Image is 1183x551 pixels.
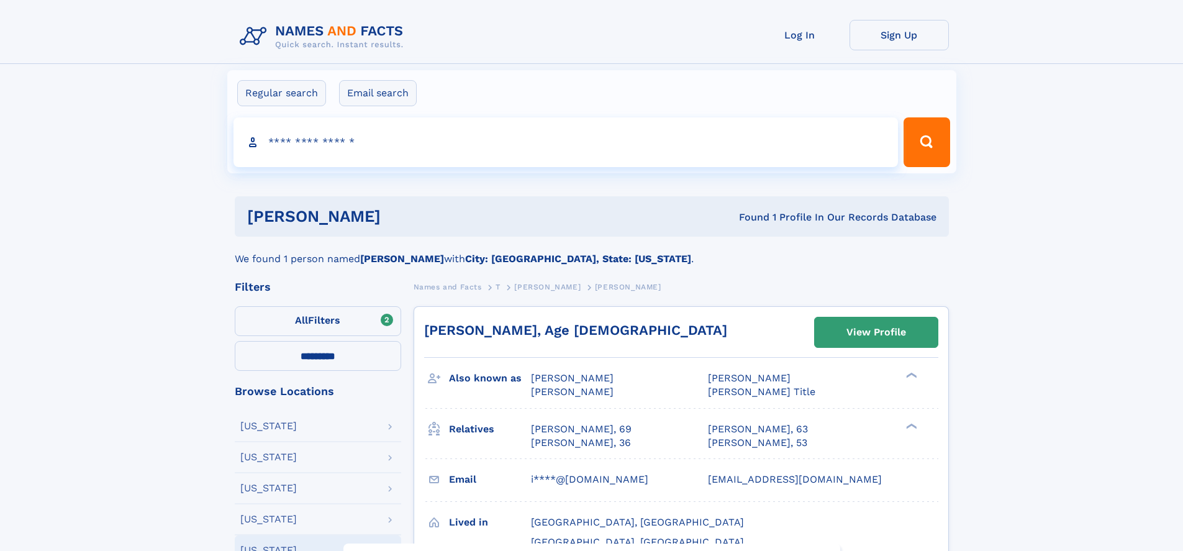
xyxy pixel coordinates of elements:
[295,314,308,326] span: All
[531,372,614,384] span: [PERSON_NAME]
[531,436,631,450] a: [PERSON_NAME], 36
[235,281,401,293] div: Filters
[514,283,581,291] span: [PERSON_NAME]
[235,237,949,266] div: We found 1 person named with .
[449,512,531,533] h3: Lived in
[235,306,401,336] label: Filters
[240,514,297,524] div: [US_STATE]
[514,279,581,294] a: [PERSON_NAME]
[708,372,791,384] span: [PERSON_NAME]
[235,386,401,397] div: Browse Locations
[531,536,744,548] span: [GEOGRAPHIC_DATA], [GEOGRAPHIC_DATA]
[496,283,501,291] span: T
[360,253,444,265] b: [PERSON_NAME]
[903,422,918,430] div: ❯
[449,419,531,440] h3: Relatives
[708,473,882,485] span: [EMAIL_ADDRESS][DOMAIN_NAME]
[233,117,899,167] input: search input
[531,422,632,436] a: [PERSON_NAME], 69
[560,211,936,224] div: Found 1 Profile In Our Records Database
[708,386,815,398] span: [PERSON_NAME] Title
[850,20,949,50] a: Sign Up
[235,20,414,53] img: Logo Names and Facts
[339,80,417,106] label: Email search
[247,209,560,224] h1: [PERSON_NAME]
[846,318,906,347] div: View Profile
[240,421,297,431] div: [US_STATE]
[424,322,727,338] a: [PERSON_NAME], Age [DEMOGRAPHIC_DATA]
[449,469,531,490] h3: Email
[449,368,531,389] h3: Also known as
[465,253,691,265] b: City: [GEOGRAPHIC_DATA], State: [US_STATE]
[531,516,744,528] span: [GEOGRAPHIC_DATA], [GEOGRAPHIC_DATA]
[240,483,297,493] div: [US_STATE]
[708,422,808,436] a: [PERSON_NAME], 63
[904,117,950,167] button: Search Button
[595,283,661,291] span: [PERSON_NAME]
[240,452,297,462] div: [US_STATE]
[708,436,807,450] a: [PERSON_NAME], 53
[531,386,614,398] span: [PERSON_NAME]
[903,371,918,380] div: ❯
[496,279,501,294] a: T
[414,279,482,294] a: Names and Facts
[750,20,850,50] a: Log In
[237,80,326,106] label: Regular search
[815,317,938,347] a: View Profile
